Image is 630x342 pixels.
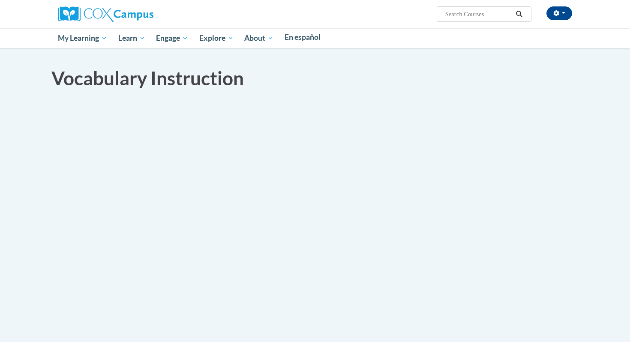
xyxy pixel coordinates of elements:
[239,28,279,48] a: About
[244,33,273,43] span: About
[113,28,151,48] a: Learn
[194,28,239,48] a: Explore
[516,11,523,18] i: 
[58,6,153,22] img: Cox Campus
[150,28,194,48] a: Engage
[58,33,107,43] span: My Learning
[199,33,234,43] span: Explore
[58,10,153,17] a: Cox Campus
[513,9,526,19] button: Search
[546,6,572,20] button: Account Settings
[45,28,585,48] div: Main menu
[279,28,326,46] a: En español
[285,33,321,42] span: En español
[118,33,145,43] span: Learn
[51,67,244,89] span: Vocabulary Instruction
[156,33,188,43] span: Engage
[444,9,513,19] input: Search Courses
[52,28,113,48] a: My Learning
